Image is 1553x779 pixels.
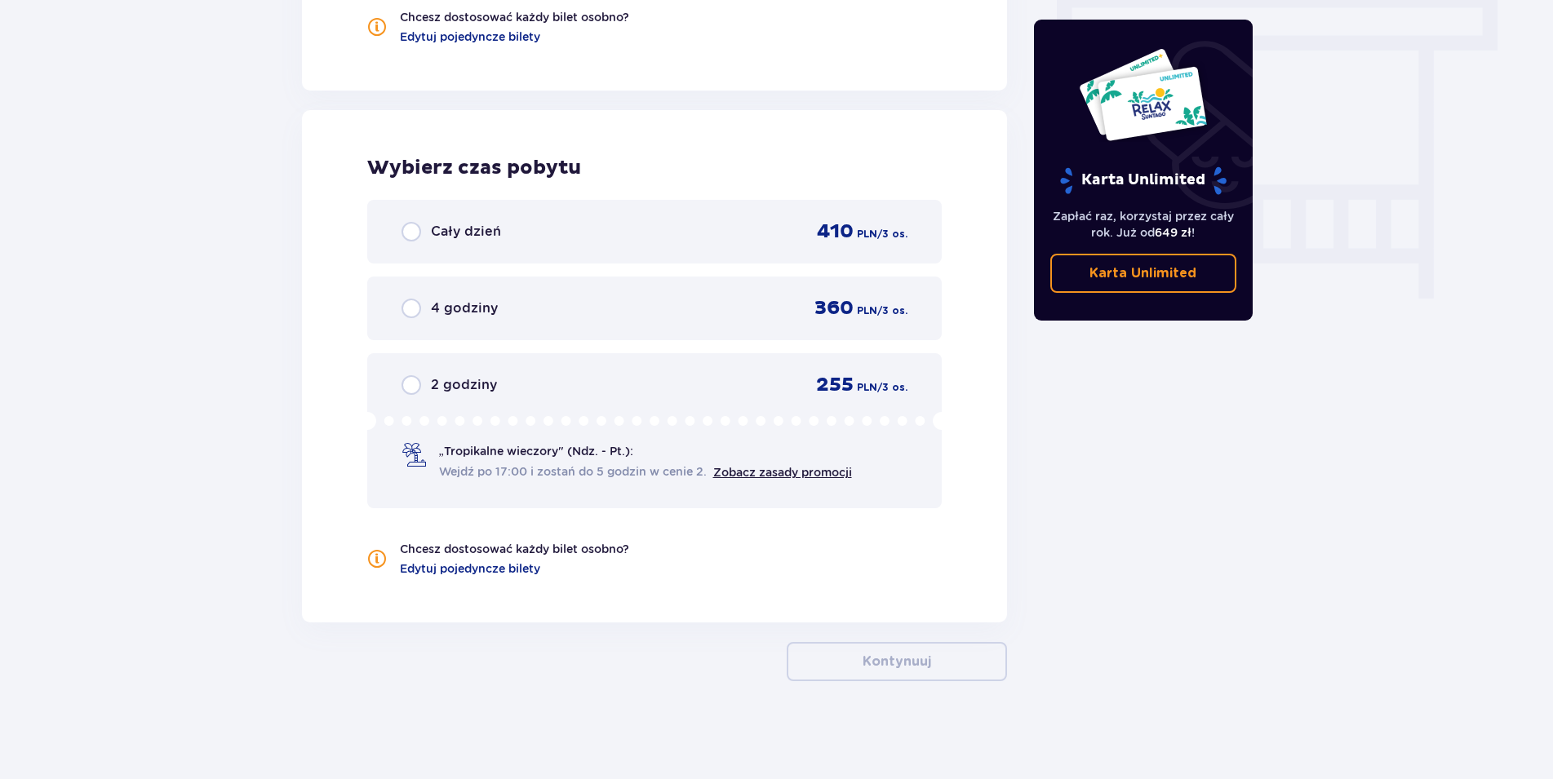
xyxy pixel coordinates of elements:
p: PLN [857,227,877,241]
a: Karta Unlimited [1050,254,1236,293]
p: Karta Unlimited [1058,166,1228,195]
p: Karta Unlimited [1089,264,1196,282]
span: 649 zł [1155,226,1191,239]
a: Edytuj pojedyncze bilety [400,560,540,577]
p: / 3 os. [877,380,907,395]
p: 4 godziny [431,299,498,317]
p: Zapłać raz, korzystaj przez cały rok. Już od ! [1050,208,1236,241]
p: Wybierz czas pobytu [367,156,943,180]
p: „Tropikalne wieczory" (Ndz. - Pt.): [439,443,633,459]
p: 255 [816,373,854,397]
p: Kontynuuj [863,653,931,671]
p: 2 godziny [431,376,497,394]
p: / 3 os. [877,303,907,318]
p: Chcesz dostosować każdy bilet osobno? [400,541,629,557]
p: 360 [814,296,854,321]
p: 410 [817,219,854,244]
span: Wejdź po 17:00 i zostań do 5 godzin w cenie 2. [439,463,707,480]
a: Zobacz zasady promocji [713,466,852,479]
p: Chcesz dostosować każdy bilet osobno? [400,9,629,25]
p: PLN [857,380,877,395]
button: Kontynuuj [787,642,1007,681]
p: Cały dzień [431,223,501,241]
p: PLN [857,303,877,318]
p: / 3 os. [877,227,907,241]
a: Edytuj pojedyncze bilety [400,29,540,45]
